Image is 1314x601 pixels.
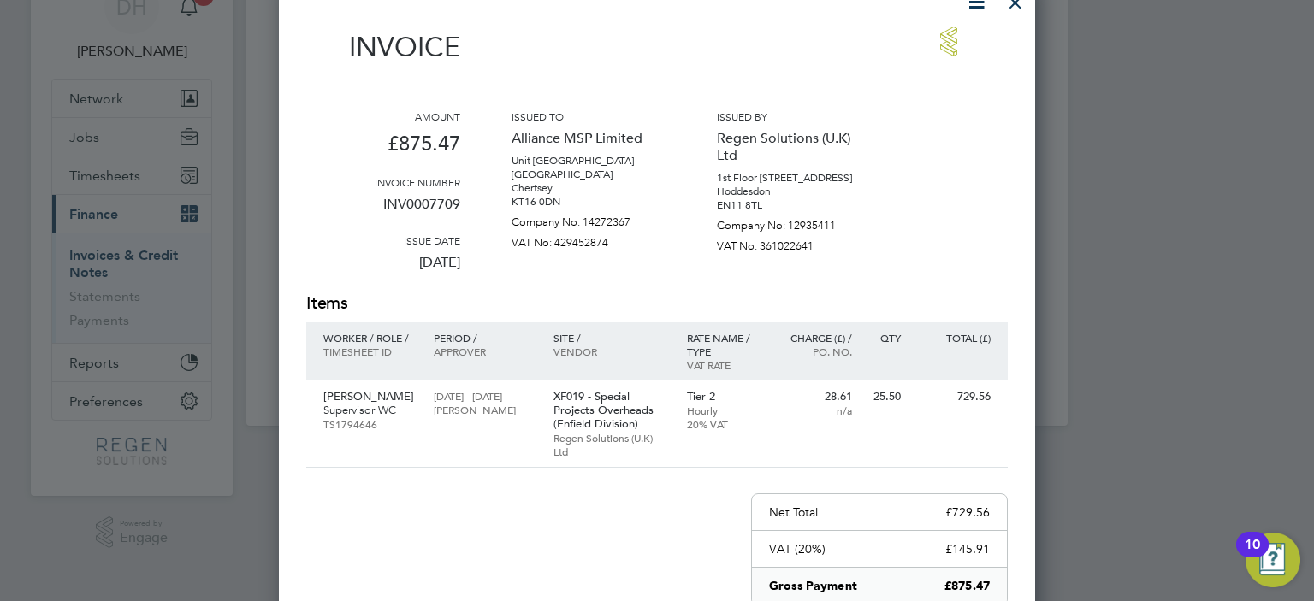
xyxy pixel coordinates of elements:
p: Unit [GEOGRAPHIC_DATA] [512,154,666,168]
p: 1st Floor [STREET_ADDRESS] [717,171,871,185]
p: Chertsey [512,181,666,195]
img: regensolutions-logo-remittance.png [940,27,1008,56]
p: Alliance MSP Limited [512,123,666,154]
p: Hoddesdon [717,185,871,198]
p: Company No: 14272367 [512,209,666,229]
p: XF019 - Special Projects Overheads (Enfield Division) [553,390,670,431]
p: Approver [434,345,536,358]
p: Po. No. [778,345,852,358]
p: n/a [778,404,852,417]
p: £729.56 [945,504,990,520]
h3: Issued by [717,109,871,123]
p: VAT No: 429452874 [512,229,666,250]
button: Open Resource Center, 10 new notifications [1246,533,1300,587]
p: [PERSON_NAME] [434,403,536,416]
p: Net Total [769,504,818,520]
p: [DATE] - [DATE] [434,389,536,403]
p: Vendor [553,345,670,358]
p: INV0007709 [306,189,460,233]
p: 25.50 [869,390,901,404]
p: £145.91 [945,541,990,557]
p: EN11 8TL [717,198,871,212]
h2: Items [306,292,1008,315]
p: Regen Solutions (U.K) Ltd [553,431,670,458]
h3: Issued to [512,109,666,123]
p: [PERSON_NAME] [323,390,417,404]
p: Hourly [687,404,761,417]
p: VAT No: 361022641 [717,233,871,253]
p: 20% VAT [687,417,761,431]
p: Total (£) [918,331,991,345]
h3: Amount [306,109,460,123]
p: Charge (£) / [778,331,852,345]
h1: Invoice [306,31,460,63]
p: QTY [869,331,901,345]
p: KT16 0DN [512,195,666,209]
h3: Invoice number [306,175,460,189]
p: Tier 2 [687,390,761,404]
p: 28.61 [778,390,852,404]
h3: Issue date [306,233,460,247]
p: 729.56 [918,390,991,404]
p: Regen Solutions (U.K) Ltd [717,123,871,171]
p: £875.47 [944,578,990,595]
p: Supervisor WC [323,404,417,417]
p: Gross Payment [769,578,857,595]
p: TS1794646 [323,417,417,431]
p: Worker / Role / [323,331,417,345]
p: [DATE] [306,247,460,292]
div: 10 [1245,545,1260,567]
p: [GEOGRAPHIC_DATA] [512,168,666,181]
p: Company No: 12935411 [717,212,871,233]
p: VAT (20%) [769,541,826,557]
p: Period / [434,331,536,345]
p: Timesheet ID [323,345,417,358]
p: Rate name / type [687,331,761,358]
p: VAT rate [687,358,761,372]
p: £875.47 [306,123,460,175]
p: Site / [553,331,670,345]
